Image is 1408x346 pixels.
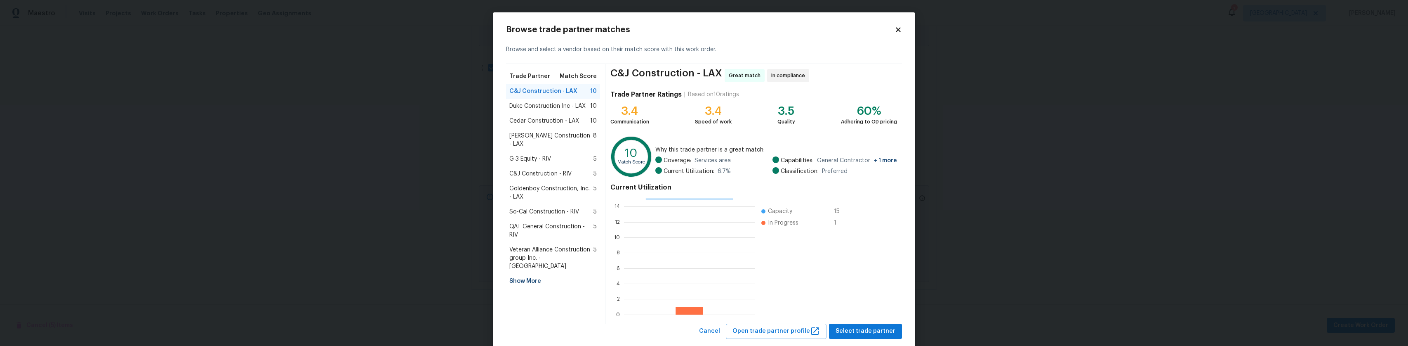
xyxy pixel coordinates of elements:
span: In compliance [771,71,808,80]
span: C&J Construction - LAX [610,69,722,82]
button: Cancel [696,324,723,339]
div: Adhering to OD pricing [841,118,897,126]
span: Preferred [822,167,848,175]
text: 10 [625,147,638,159]
span: Classification: [781,167,819,175]
span: In Progress [768,219,798,227]
span: 10 [590,87,597,95]
span: 5 [593,185,597,201]
div: 60% [841,107,897,115]
span: QAT General Construction - RIV [509,223,593,239]
div: Browse and select a vendor based on their match score with this work order. [506,36,902,64]
span: 5 [593,155,597,163]
span: 15 [834,207,847,216]
span: Why this trade partner is a great match: [655,146,897,154]
span: Current Utilization: [664,167,714,175]
text: 2 [617,296,620,301]
text: 4 [617,281,620,286]
span: Match Score [560,72,597,81]
span: Capabilities: [781,156,814,165]
div: Show More [506,274,600,289]
div: | [682,90,688,99]
span: 10 [590,102,597,110]
text: 12 [615,220,620,225]
span: 6.7 % [718,167,731,175]
span: C&J Construction - RIV [509,170,572,178]
span: Services area [695,156,731,165]
div: Communication [610,118,649,126]
text: 10 [614,235,620,240]
button: Open trade partner profile [726,324,826,339]
div: 3.4 [695,107,732,115]
text: 8 [617,250,620,255]
span: G 3 Equity - RIV [509,155,551,163]
div: Based on 10 ratings [688,90,739,99]
text: Match Score [617,160,645,164]
div: Speed of work [695,118,732,126]
span: 10 [590,117,597,125]
span: 5 [593,246,597,270]
span: + 1 more [874,158,897,164]
span: Cancel [699,326,720,337]
span: Coverage: [664,156,691,165]
text: 14 [615,204,620,209]
h2: Browse trade partner matches [506,26,895,34]
span: [PERSON_NAME] Construction - LAX [509,132,593,148]
h4: Current Utilization [610,183,897,192]
span: 1 [834,219,847,227]
span: General Contractor [817,156,897,165]
text: 6 [617,266,620,271]
div: 3.5 [777,107,795,115]
span: Cedar Construction - LAX [509,117,579,125]
div: Quality [777,118,795,126]
span: Select trade partner [836,326,895,337]
span: 8 [593,132,597,148]
text: 0 [616,312,620,317]
span: Duke Construction Inc - LAX [509,102,586,110]
span: So-Cal Construction - RIV [509,208,579,216]
h4: Trade Partner Ratings [610,90,682,99]
div: 3.4 [610,107,649,115]
span: Veteran Alliance Construction group Inc. - [GEOGRAPHIC_DATA] [509,246,593,270]
span: Capacity [768,207,792,216]
span: Goldenboy Construction, Inc. - LAX [509,185,593,201]
span: Trade Partner [509,72,550,81]
span: 5 [593,170,597,178]
span: 5 [593,208,597,216]
button: Select trade partner [829,324,902,339]
span: 5 [593,223,597,239]
span: C&J Construction - LAX [509,87,577,95]
span: Great match [729,71,764,80]
span: Open trade partner profile [732,326,820,337]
